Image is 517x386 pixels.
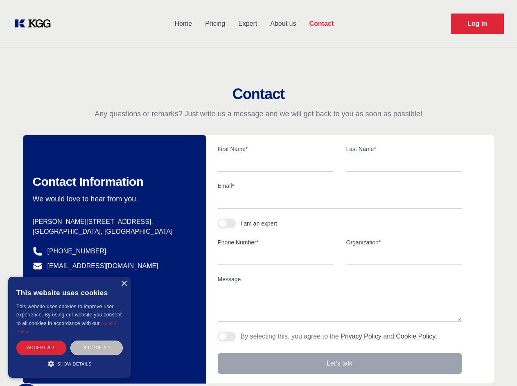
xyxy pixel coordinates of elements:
p: Any questions or remarks? Just write us a message and we will get back to you as soon as possible! [10,109,507,119]
a: Cookie Policy [396,333,436,340]
a: Privacy Policy [341,333,382,340]
h2: Contact [10,86,507,102]
div: Decline all [70,341,123,355]
a: Contact [303,13,340,34]
a: [PHONE_NUMBER] [47,246,106,256]
iframe: Chat Widget [476,347,517,386]
button: Let's talk [218,353,462,374]
div: Close [121,281,127,287]
label: First Name* [218,145,333,153]
a: About us [264,13,303,34]
a: @knowledgegategroup [33,276,114,286]
div: Show details [16,359,123,368]
p: [GEOGRAPHIC_DATA], [GEOGRAPHIC_DATA] [33,227,193,237]
a: [EMAIL_ADDRESS][DOMAIN_NAME] [47,261,158,271]
div: I am an expert [241,219,278,228]
a: Home [168,13,199,34]
label: Phone Number* [218,238,333,246]
h2: Contact Information [33,174,193,189]
p: By selecting this, you agree to the and . [241,332,438,341]
div: This website uses cookies [16,283,123,302]
label: Email* [218,182,462,190]
a: Expert [232,13,264,34]
a: Request Demo [451,14,504,34]
span: Show details [57,361,92,366]
label: Last Name* [346,145,462,153]
span: This website uses cookies to improve user experience. By using our website you consent to all coo... [16,304,122,326]
label: Organization* [346,238,462,246]
p: [PERSON_NAME][STREET_ADDRESS], [33,217,193,227]
p: We would love to hear from you. [33,194,193,204]
a: Pricing [199,13,232,34]
a: KOL Knowledge Platform: Talk to Key External Experts (KEE) [13,17,57,30]
a: Cookie Policy [16,321,116,334]
label: Message [218,275,462,283]
div: Accept all [16,341,66,355]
